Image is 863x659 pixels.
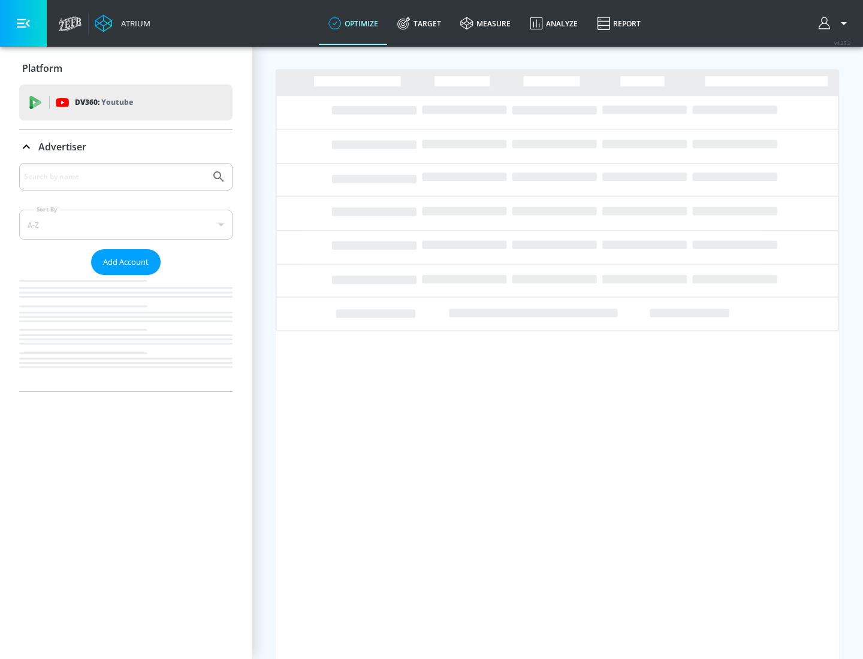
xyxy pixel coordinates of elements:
p: Youtube [101,96,133,108]
a: measure [451,2,520,45]
p: Platform [22,62,62,75]
a: Atrium [95,14,150,32]
button: Add Account [91,249,161,275]
p: Advertiser [38,140,86,153]
a: Report [587,2,650,45]
label: Sort By [34,205,60,213]
div: Atrium [116,18,150,29]
nav: list of Advertiser [19,275,233,391]
div: Advertiser [19,130,233,164]
div: Platform [19,52,233,85]
p: DV360: [75,96,133,109]
span: Add Account [103,255,149,269]
span: v 4.25.2 [834,40,851,46]
a: optimize [319,2,388,45]
div: Advertiser [19,163,233,391]
div: A-Z [19,210,233,240]
div: DV360: Youtube [19,84,233,120]
a: Target [388,2,451,45]
a: Analyze [520,2,587,45]
input: Search by name [24,169,206,185]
